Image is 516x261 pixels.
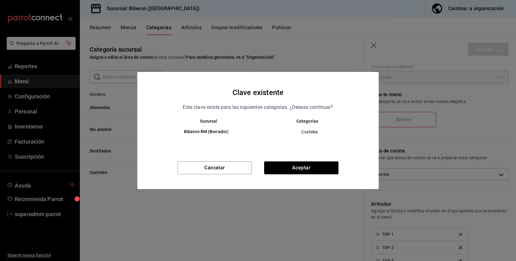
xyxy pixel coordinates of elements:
button: Cancelar [178,161,252,174]
p: Esta clave existe para las siguientes categorías. ¿Deseas continuar? [183,103,333,111]
th: Sucursal [150,119,258,124]
h4: Clave existente [233,87,283,98]
span: Cocteles [263,129,356,135]
h6: Biberon RM (Borrador) [159,129,253,135]
button: Aceptar [264,161,338,174]
th: Categorías [258,119,366,124]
